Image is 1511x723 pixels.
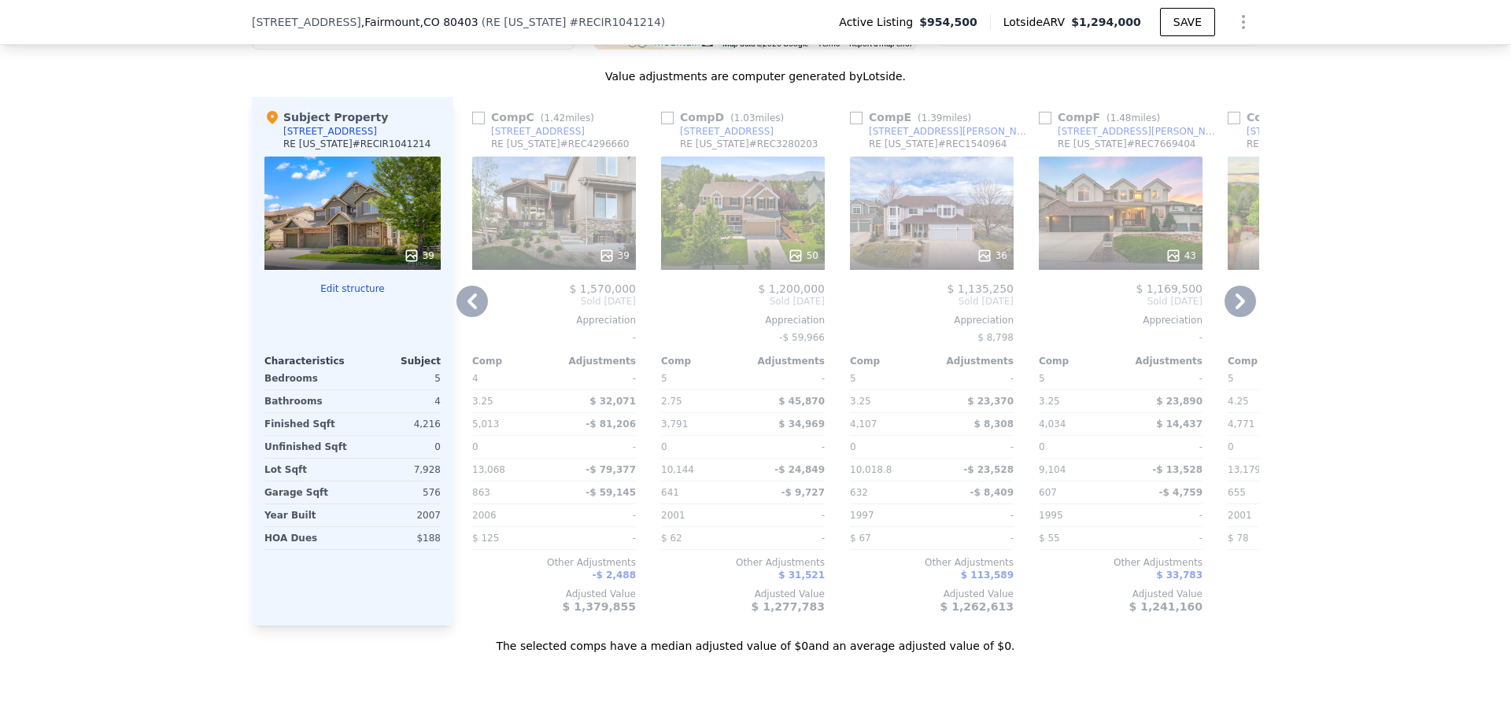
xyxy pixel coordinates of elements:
[586,464,636,475] span: -$ 79,377
[746,367,825,389] div: -
[1156,396,1203,407] span: $ 23,890
[850,295,1014,308] span: Sold [DATE]
[734,113,755,124] span: 1.03
[1039,419,1066,430] span: 4,034
[961,570,1014,581] span: $ 113,589
[1129,600,1203,613] span: $ 1,241,160
[947,282,1014,295] span: $ 1,135,250
[472,390,551,412] div: 3.25
[661,556,825,569] div: Other Adjustments
[264,413,349,435] div: Finished Sqft
[1039,464,1066,475] span: 9,104
[1121,355,1203,367] div: Adjustments
[940,600,1014,613] span: $ 1,262,613
[264,367,349,389] div: Bedrooms
[472,419,499,430] span: 5,013
[661,125,774,138] a: [STREET_ADDRESS]
[850,314,1014,326] div: Appreciation
[1156,570,1203,581] span: $ 33,783
[1124,527,1203,549] div: -
[356,527,441,549] div: $188
[932,355,1014,367] div: Adjustments
[1003,14,1071,30] span: Lotside ARV
[850,419,877,430] span: 4,107
[911,113,977,124] span: ( miles)
[264,436,349,458] div: Unfinished Sqft
[1058,138,1196,150] div: RE [US_STATE] # REC7669404
[850,125,1033,138] a: [STREET_ADDRESS][PERSON_NAME]
[589,396,636,407] span: $ 32,071
[752,600,825,613] span: $ 1,277,783
[1228,355,1310,367] div: Comp
[264,527,349,549] div: HOA Dues
[1156,419,1203,430] span: $ 14,437
[1058,125,1221,138] div: [STREET_ADDRESS][PERSON_NAME]
[680,125,774,138] div: [STREET_ADDRESS]
[661,533,682,544] span: $ 62
[353,355,441,367] div: Subject
[264,481,349,504] div: Garage Sqft
[1159,487,1203,498] span: -$ 4,759
[1039,326,1203,349] div: -
[781,487,825,498] span: -$ 9,727
[264,109,388,125] div: Subject Property
[557,436,636,458] div: -
[486,16,566,28] span: RE [US_STATE]
[1039,556,1203,569] div: Other Adjustments
[850,464,892,475] span: 10,018.8
[264,390,349,412] div: Bathrooms
[1228,373,1234,384] span: 5
[1039,588,1203,600] div: Adjusted Value
[758,282,825,295] span: $ 1,200,000
[850,109,977,125] div: Comp E
[472,326,636,349] div: -
[1039,504,1118,526] div: 1995
[922,113,943,124] span: 1.39
[356,459,441,481] div: 7,928
[1228,6,1259,38] button: Show Options
[472,464,505,475] span: 13,068
[1039,373,1045,384] span: 5
[1228,556,1391,569] div: Other Adjustments
[593,570,636,581] span: -$ 2,488
[472,355,554,367] div: Comp
[472,109,600,125] div: Comp C
[472,314,636,326] div: Appreciation
[356,367,441,389] div: 5
[850,588,1014,600] div: Adjusted Value
[544,113,565,124] span: 1.42
[661,588,825,600] div: Adjusted Value
[1136,282,1203,295] span: $ 1,169,500
[778,396,825,407] span: $ 45,870
[1039,390,1118,412] div: 3.25
[1039,441,1045,452] span: 0
[1228,533,1249,544] span: $ 78
[970,487,1014,498] span: -$ 8,409
[1039,487,1057,498] span: 607
[1124,504,1203,526] div: -
[1039,295,1203,308] span: Sold [DATE]
[569,282,636,295] span: $ 1,570,000
[557,367,636,389] div: -
[264,282,441,295] button: Edit structure
[1039,533,1060,544] span: $ 55
[472,373,478,384] span: 4
[1100,113,1166,124] span: ( miles)
[661,373,667,384] span: 5
[1228,419,1254,430] span: 4,771
[404,248,434,264] div: 39
[472,125,585,138] a: [STREET_ADDRESS]
[661,441,667,452] span: 0
[472,441,478,452] span: 0
[472,487,490,498] span: 863
[264,459,349,481] div: Lot Sqft
[472,556,636,569] div: Other Adjustments
[1124,436,1203,458] div: -
[935,504,1014,526] div: -
[850,441,856,452] span: 0
[1228,125,1340,138] a: [STREET_ADDRESS]
[1228,588,1391,600] div: Adjusted Value
[661,295,825,308] span: Sold [DATE]
[356,481,441,504] div: 576
[252,68,1259,84] div: Value adjustments are computer generated by Lotside .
